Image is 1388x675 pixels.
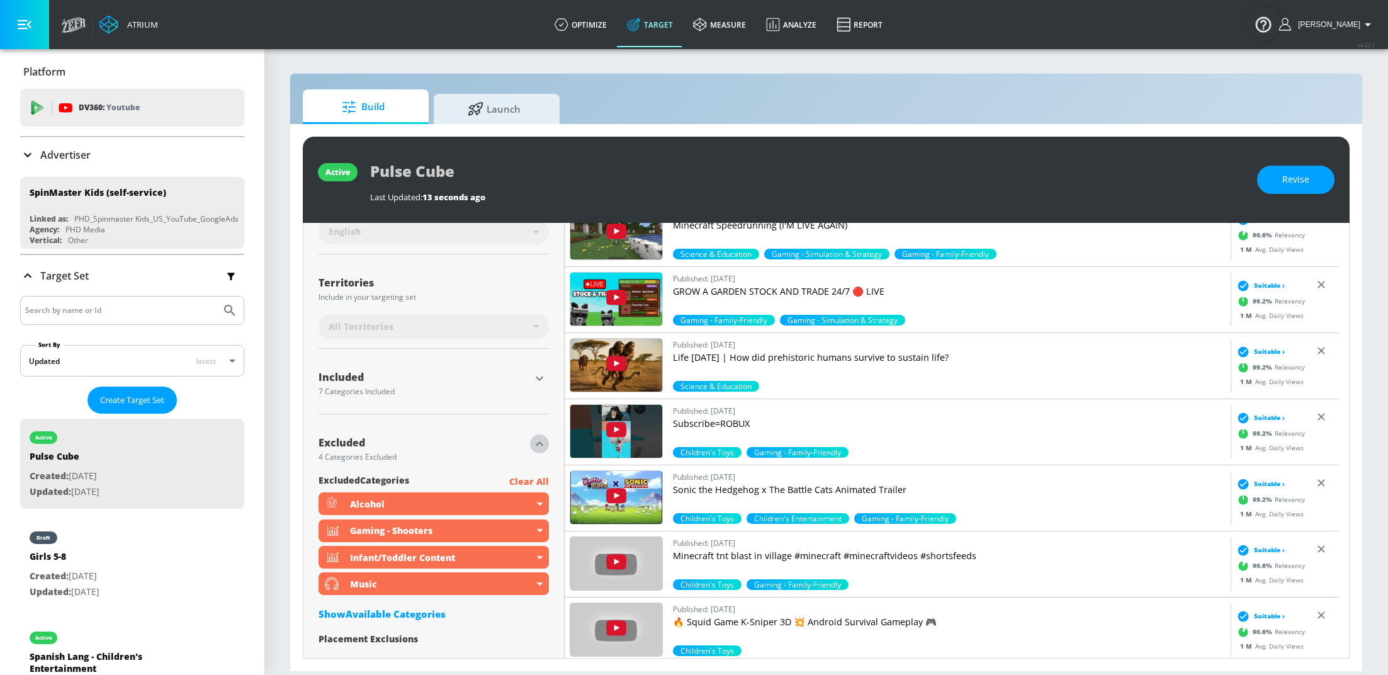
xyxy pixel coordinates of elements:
div: draftGirls 5-8Created:[DATE]Updated:[DATE] [20,519,244,609]
span: Created: [30,570,69,582]
p: Published: [DATE] [673,603,1226,616]
span: Children's Toys [673,579,742,590]
p: Clear All [509,474,549,490]
div: Infant/Toddler Content [319,546,549,569]
div: Atrium [122,19,158,30]
div: Relevancy [1234,491,1305,509]
div: DV360: Youtube [20,89,244,127]
div: Suitable › [1234,280,1285,292]
span: 1 M [1240,443,1255,452]
p: Advertiser [40,148,91,162]
label: Sort By [36,341,63,349]
span: Gaming - Simulation & Strategy [764,249,889,259]
p: Published: [DATE] [673,404,1226,417]
div: Avg. Daily Views [1234,443,1304,453]
span: Updated: [30,586,71,598]
span: English [329,225,361,238]
div: 70.3% [673,315,775,326]
span: excluded Categories [319,474,409,490]
a: Published: [DATE]Life [DATE] | How did prehistoric humans survive to sustain life? [673,338,1226,381]
div: activePulse CubeCreated:[DATE]Updated:[DATE] [20,419,244,509]
div: 50.0% [894,249,996,259]
a: optimize [544,2,617,47]
span: Gaming - Simulation & Strategy [780,315,905,326]
div: Suitable › [1234,412,1285,424]
div: Music [319,572,549,595]
span: 1 M [1240,377,1255,386]
div: Include in your targeting set [319,293,549,301]
div: Other [68,235,88,246]
div: Suitable › [1234,544,1285,557]
div: Avg. Daily Views [1234,576,1304,585]
div: 70.3% [747,579,849,590]
img: yJL5snp53Fk [570,207,662,259]
span: Suitable › [1254,281,1285,290]
div: Gaming - Shooters [319,519,549,542]
span: 90.6 % [1253,561,1275,570]
div: Relevancy [1234,358,1305,377]
span: Launch [446,94,542,124]
span: Suitable › [1254,545,1285,555]
p: Subscribe=ROBUX [673,417,1226,430]
a: Minecraft Speedrunning (I'M LIVE AGAIN) [673,206,1226,249]
div: Suitable › [1234,346,1285,358]
p: Minecraft Speedrunning (I'M LIVE AGAIN) [673,219,1226,232]
div: Suitable › [1234,610,1285,623]
button: Revise [1257,166,1334,194]
div: Placement Exclusions [319,633,549,645]
div: Excluded [319,438,530,448]
span: Gaming - Family-Friendly [673,315,775,326]
span: Suitable › [1254,413,1285,423]
div: Target Set [20,255,244,297]
p: [DATE] [30,468,99,484]
div: active [35,635,52,641]
a: Analyze [756,2,827,47]
span: 1 M [1240,642,1255,650]
div: 90.6% [673,249,759,259]
p: Youtube [106,101,140,114]
a: Atrium [99,15,158,34]
img: blTVXo4o2zk [570,405,662,458]
span: 90.6 % [1253,627,1275,637]
p: [DATE] [30,584,99,600]
div: active [35,434,52,441]
span: 99.2 % [1253,363,1275,372]
button: Open Resource Center [1246,6,1281,42]
p: Target Set [40,269,89,283]
div: Relevancy [1234,424,1305,443]
span: Gaming - Family-Friendly [747,579,849,590]
p: [DATE] [30,569,99,584]
div: active [325,167,350,178]
span: Children's Toys [673,645,742,656]
span: Science & Education [673,249,759,259]
div: Gaming - Shooters [350,525,534,536]
span: Science & Education [673,381,759,392]
span: login as: stephanie.wolklin@zefr.com [1293,20,1360,29]
img: C-7V-dB5ly0 [570,471,662,524]
a: Published: [DATE]🔥 Squid Game K-Sniper 3D 💥 Android Survival Gameplay 🎮 [673,603,1226,645]
span: v 4.22.2 [1358,42,1375,48]
div: Pulse Cube [30,450,99,468]
p: Life [DATE] | How did prehistoric humans survive to sustain life? [673,351,1226,364]
div: Agency: [30,224,59,235]
span: latest [196,356,217,366]
img: Hq0PRg7dJq0 [570,339,662,392]
div: 70.3% [854,513,956,524]
div: Infant/Toddler Content [350,552,534,564]
img: ztGl9aX6Jvs [570,537,662,590]
span: 1 M [1240,311,1255,320]
a: measure [683,2,756,47]
span: 1 M [1240,576,1255,584]
span: Gaming - Family-Friendly [894,249,996,259]
a: Published: [DATE]Sonic the Hedgehog x The Battle Cats Animated Trailer [673,470,1226,513]
div: 90.6% [673,579,742,590]
img: yqyy1iTuzqI [570,603,662,656]
div: Last Updated: [370,191,1244,203]
span: Gaming - Family-Friendly [854,513,956,524]
div: Relevancy [1234,292,1305,311]
span: 1 M [1240,509,1255,518]
span: 1 M [1240,245,1255,254]
div: SpinMaster Kids (self-service)Linked as:PHD_Spinmaster Kids_US_YouTube_GoogleAdsAgency:PHD MediaV... [20,177,244,249]
p: Published: [DATE] [673,338,1226,351]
